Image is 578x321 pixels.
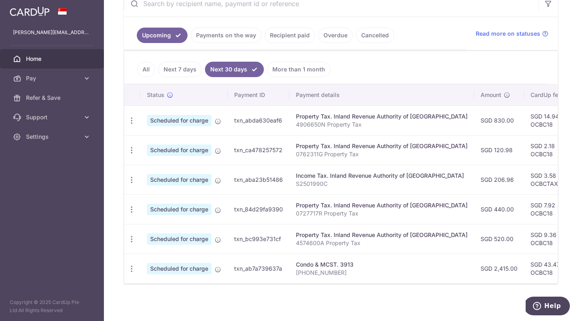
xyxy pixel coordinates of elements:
img: CardUp [10,6,50,16]
a: Overdue [318,28,353,43]
td: SGD 830.00 [474,106,524,135]
td: SGD 2.18 OCBC18 [524,135,577,165]
td: SGD 206.96 [474,165,524,194]
td: SGD 440.00 [474,194,524,224]
p: [PHONE_NUMBER] [296,269,468,277]
td: SGD 120.98 [474,135,524,165]
div: Property Tax. Inland Revenue Authority of [GEOGRAPHIC_DATA] [296,112,468,121]
td: SGD 14.94 OCBC18 [524,106,577,135]
td: SGD 3.58 OCBCTAX173 [524,165,577,194]
div: Property Tax. Inland Revenue Authority of [GEOGRAPHIC_DATA] [296,231,468,239]
iframe: Opens a widget where you can find more information [526,297,570,317]
th: Payment details [289,84,474,106]
a: Payments on the way [191,28,261,43]
span: Scheduled for charge [147,263,211,274]
a: All [137,62,155,77]
p: 4574600A Property Tax [296,239,468,247]
span: Scheduled for charge [147,115,211,126]
span: Pay [26,74,80,82]
p: [PERSON_NAME][EMAIL_ADDRESS][DOMAIN_NAME] [13,28,91,37]
div: Property Tax. Inland Revenue Authority of [GEOGRAPHIC_DATA] [296,201,468,209]
td: txn_abda630eaf6 [228,106,289,135]
span: Scheduled for charge [147,144,211,156]
a: Read more on statuses [476,30,548,38]
span: Read more on statuses [476,30,540,38]
a: Upcoming [137,28,188,43]
td: txn_aba23b51486 [228,165,289,194]
span: Scheduled for charge [147,174,211,185]
td: txn_bc993e731cf [228,224,289,254]
span: Scheduled for charge [147,233,211,245]
a: Next 30 days [205,62,264,77]
span: Support [26,113,80,121]
td: SGD 9.36 OCBC18 [524,224,577,254]
div: Income Tax. Inland Revenue Authority of [GEOGRAPHIC_DATA] [296,172,468,180]
td: SGD 2,415.00 [474,254,524,283]
p: 0727717R Property Tax [296,209,468,218]
span: Amount [481,91,501,99]
td: SGD 7.92 OCBC18 [524,194,577,224]
td: txn_ca478257572 [228,135,289,165]
span: Home [26,55,80,63]
td: SGD 43.47 OCBC18 [524,254,577,283]
span: Status [147,91,164,99]
div: Property Tax. Inland Revenue Authority of [GEOGRAPHIC_DATA] [296,142,468,150]
p: S2501990C [296,180,468,188]
div: Condo & MCST. 3913 [296,261,468,269]
td: txn_ab7a739637a [228,254,289,283]
p: 4906650N Property Tax [296,121,468,129]
a: Next 7 days [158,62,202,77]
td: txn_84d29fa9390 [228,194,289,224]
span: Refer & Save [26,94,80,102]
span: CardUp fee [531,91,561,99]
th: Payment ID [228,84,289,106]
td: SGD 520.00 [474,224,524,254]
p: 0762311G Property Tax [296,150,468,158]
a: Recipient paid [265,28,315,43]
span: Settings [26,133,80,141]
span: Scheduled for charge [147,204,211,215]
a: Cancelled [356,28,394,43]
a: More than 1 month [267,62,330,77]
